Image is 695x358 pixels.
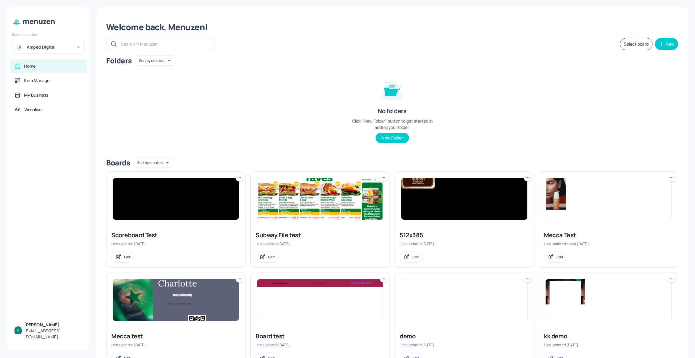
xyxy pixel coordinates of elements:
[24,78,51,84] div: Item Manager
[137,55,174,67] div: Sort by created
[121,40,208,48] input: Search in Menuzen
[106,22,678,33] div: Welcome back, Menuzen!
[401,279,527,321] img: 2024-09-20-1726817036637m3xww9uhime.jpeg
[544,332,673,340] div: kk demo
[24,63,36,69] div: Home
[111,241,240,246] div: Last updated [DATE].
[12,32,84,37] div: Select Location
[400,332,529,340] div: demo
[106,56,132,66] div: Folders
[111,342,240,347] div: Last updated [DATE].
[135,157,172,169] div: Sort by created
[557,254,563,260] div: Edit
[24,107,43,113] div: Visualiser
[544,231,673,239] div: Mecca Test
[24,322,82,328] div: [PERSON_NAME]
[255,231,385,239] div: Subway File test
[268,254,275,260] div: Edit
[620,38,652,50] button: Select board
[111,332,240,340] div: Mecca test
[255,332,385,340] div: Board test
[255,342,385,347] div: Last updated [DATE].
[400,342,529,347] div: Last updated [DATE].
[14,326,22,334] img: ACg8ocKBIlbXoTTzaZ8RZ_0B6YnoiWvEjOPx6MQW7xFGuDwnGH3hbQ=s96-c
[544,342,673,347] div: Last updated [DATE].
[377,74,407,104] img: folder-empty
[106,158,130,168] div: Boards
[400,241,529,246] div: Last updated [DATE].
[378,107,406,115] div: No folders
[666,42,674,46] div: New
[257,279,383,321] img: 2025-01-17-173709536944508r4duuivtiu.jpeg
[257,178,383,220] img: 2025-08-13-1755066037325fj9ck42ipr6.jpeg
[255,241,385,246] div: Last updated [DATE].
[16,43,23,51] div: A
[545,178,671,220] img: 2025-07-22-1753150999163aufffdptw1.jpeg
[27,44,72,50] div: Amped Digital
[113,279,239,321] img: 2025-03-25-1742875039122vxbdnm6rbu.jpeg
[655,38,678,50] button: New
[545,279,671,321] img: 2024-09-18-1726641622503eqt45c7sdzt.jpeg
[376,133,409,143] button: New Folder
[347,118,437,130] div: Click “New Folder” button to get started in adding your folder.
[412,254,419,260] div: Edit
[124,254,131,260] div: Edit
[544,241,673,246] div: Last updated about [DATE].
[111,231,240,239] div: Scoreboard Test
[401,178,527,220] img: 2025-06-17-1750199689017r8ixrj6ih6.jpeg
[24,92,48,98] div: My Business
[400,231,529,239] div: 512x385
[24,328,82,340] div: [EMAIL_ADDRESS][DOMAIN_NAME]
[113,178,239,220] img: 2025-07-29-17537622447104til4tw6kiq.jpeg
